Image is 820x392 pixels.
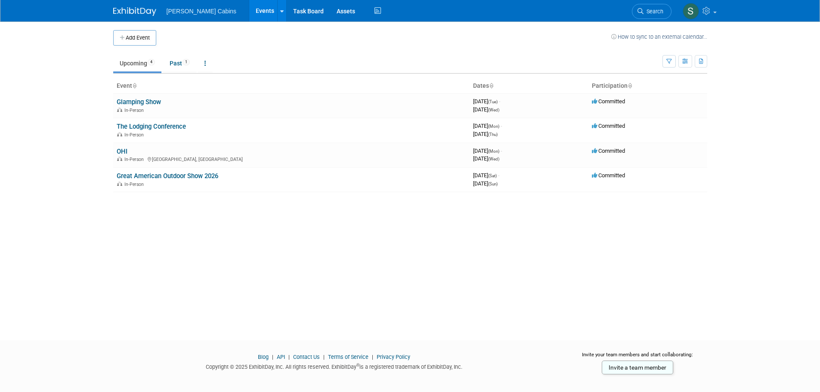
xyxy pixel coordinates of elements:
[568,351,707,364] div: Invite your team members and start collaborating:
[113,7,156,16] img: ExhibitDay
[356,363,359,367] sup: ®
[683,3,699,19] img: Sarah Fisher
[501,148,502,154] span: -
[473,180,498,187] span: [DATE]
[124,157,146,162] span: In-Person
[117,172,218,180] a: Great American Outdoor Show 2026
[588,79,707,93] th: Participation
[501,123,502,129] span: -
[270,354,275,360] span: |
[277,354,285,360] a: API
[163,55,196,71] a: Past1
[488,108,499,112] span: (Wed)
[124,108,146,113] span: In-Person
[488,99,498,104] span: (Tue)
[473,98,500,105] span: [DATE]
[489,82,493,89] a: Sort by Start Date
[167,8,237,15] span: [PERSON_NAME] Cabins
[117,155,466,162] div: [GEOGRAPHIC_DATA], [GEOGRAPHIC_DATA]
[473,123,502,129] span: [DATE]
[117,148,127,155] a: OHI
[124,182,146,187] span: In-Person
[488,182,498,186] span: (Sun)
[328,354,368,360] a: Terms of Service
[113,55,161,71] a: Upcoming4
[293,354,320,360] a: Contact Us
[592,172,625,179] span: Committed
[488,124,499,129] span: (Mon)
[592,148,625,154] span: Committed
[473,148,502,154] span: [DATE]
[644,8,663,15] span: Search
[377,354,410,360] a: Privacy Policy
[602,361,673,374] a: Invite a team member
[470,79,588,93] th: Dates
[499,98,500,105] span: -
[473,131,498,137] span: [DATE]
[183,59,190,65] span: 1
[117,182,122,186] img: In-Person Event
[473,106,499,113] span: [DATE]
[632,4,671,19] a: Search
[148,59,155,65] span: 4
[117,132,122,136] img: In-Person Event
[628,82,632,89] a: Sort by Participation Type
[370,354,375,360] span: |
[488,132,498,137] span: (Thu)
[611,34,707,40] a: How to sync to an external calendar...
[321,354,327,360] span: |
[117,98,161,106] a: Glamping Show
[488,149,499,154] span: (Mon)
[113,361,556,371] div: Copyright © 2025 ExhibitDay, Inc. All rights reserved. ExhibitDay is a registered trademark of Ex...
[488,157,499,161] span: (Wed)
[132,82,136,89] a: Sort by Event Name
[113,30,156,46] button: Add Event
[117,108,122,112] img: In-Person Event
[117,123,186,130] a: The Lodging Conference
[592,98,625,105] span: Committed
[113,79,470,93] th: Event
[286,354,292,360] span: |
[473,172,499,179] span: [DATE]
[498,172,499,179] span: -
[258,354,269,360] a: Blog
[473,155,499,162] span: [DATE]
[124,132,146,138] span: In-Person
[488,173,497,178] span: (Sat)
[117,157,122,161] img: In-Person Event
[592,123,625,129] span: Committed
